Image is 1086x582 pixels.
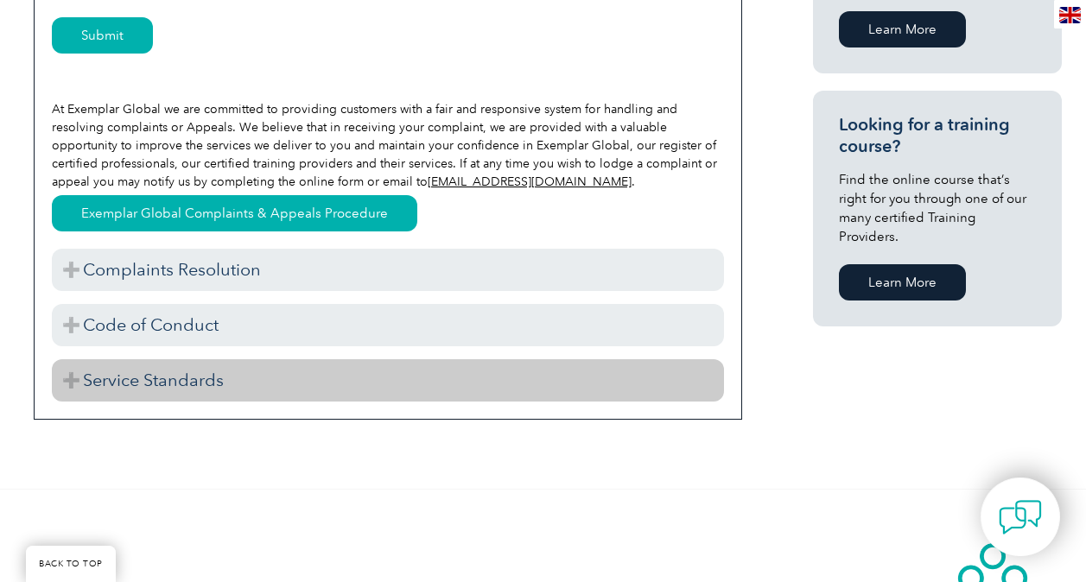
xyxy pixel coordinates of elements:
h3: Code of Conduct [52,304,724,346]
input: Submit [52,17,153,54]
a: Learn More [839,11,966,47]
a: [EMAIL_ADDRESS][DOMAIN_NAME] [428,174,632,189]
h3: Complaints Resolution [52,249,724,291]
p: Find the online course that’s right for you through one of our many certified Training Providers. [839,170,1036,246]
h3: Looking for a training course? [839,114,1036,157]
h3: Service Standards [52,359,724,402]
img: en [1059,7,1081,23]
a: BACK TO TOP [26,546,116,582]
a: Exemplar Global Complaints & Appeals Procedure [52,195,417,231]
img: contact-chat.png [999,496,1042,539]
a: Learn More [839,264,966,300]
